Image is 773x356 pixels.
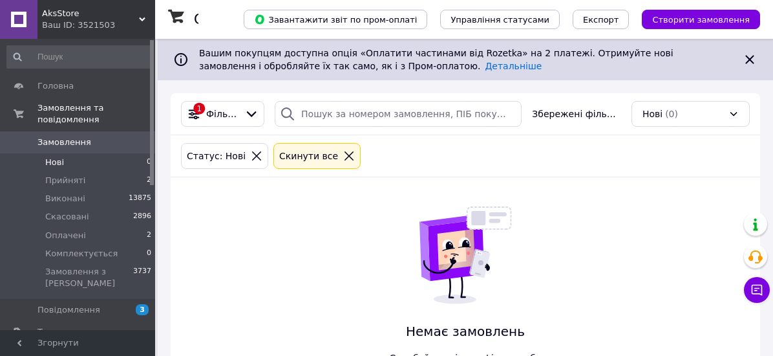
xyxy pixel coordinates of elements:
span: 13875 [129,193,151,205]
span: AksStore [42,8,139,19]
span: Управління статусами [450,15,549,25]
span: Головна [37,80,74,92]
span: Нові [45,157,64,168]
button: Управління статусами [440,10,560,29]
button: Чат з покупцем [744,277,770,303]
span: 3737 [133,266,151,289]
span: Повідомлення [37,304,100,316]
span: Замовлення з [PERSON_NAME] [45,266,133,289]
button: Завантажити звіт по пром-оплаті [244,10,427,29]
span: Прийняті [45,175,85,186]
span: 2 [147,175,151,186]
button: Експорт [573,10,630,29]
span: Замовлення [37,137,91,148]
span: 2896 [133,211,151,223]
span: Товари та послуги [37,326,120,338]
span: Скасовані [45,211,89,223]
span: Завантажити звіт по пром-оплаті [254,14,417,25]
div: Ваш ID: 3521503 [42,19,155,31]
h1: Список замовлень [194,12,325,27]
div: Статус: Нові [184,149,248,163]
span: Вашим покупцям доступна опція «Оплатити частинами від Rozetka» на 2 платежі. Отримуйте нові замов... [199,48,673,71]
input: Пошук [6,45,153,69]
span: Немає замовлень [380,322,551,341]
a: Створити замовлення [629,14,760,24]
span: Виконані [45,193,85,205]
span: 0 [147,157,151,168]
span: Фільтри [206,107,239,120]
span: Комплектується [45,248,118,260]
a: Детальніше [485,61,542,71]
span: Нові [642,107,662,120]
span: Замовлення та повідомлення [37,102,155,126]
span: Оплачені [45,230,86,241]
span: Збережені фільтри: [532,107,621,120]
span: (0) [665,109,678,119]
div: Cкинути все [277,149,341,163]
button: Створити замовлення [642,10,760,29]
span: 2 [147,230,151,241]
span: 0 [147,248,151,260]
input: Пошук за номером замовлення, ПІБ покупця, номером телефону, Email, номером накладної [275,101,522,127]
span: Експорт [583,15,619,25]
span: Створити замовлення [652,15,750,25]
span: 3 [136,304,149,315]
